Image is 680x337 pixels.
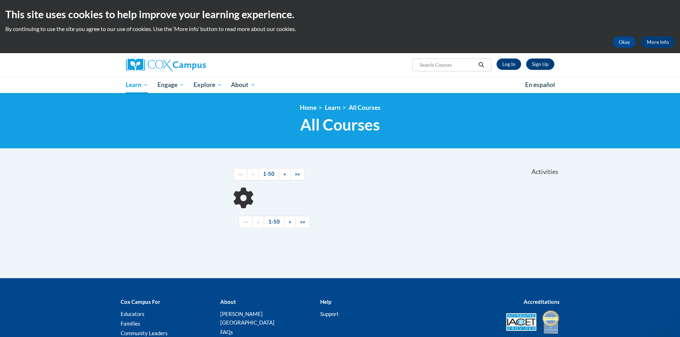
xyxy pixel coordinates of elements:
[126,81,148,89] span: Learn
[115,77,565,93] div: Main menu
[320,311,339,317] a: Support
[121,298,160,305] b: Cox Campus For
[520,77,560,92] a: En español
[320,298,331,305] b: Help
[258,168,279,180] a: 1-50
[126,58,262,71] a: Cox Campus
[121,330,168,336] a: Community Leaders
[5,7,675,21] h2: This site uses cookies to help improve your learning experience.
[532,168,558,176] span: Activities
[238,216,253,228] a: Begining
[300,219,305,225] span: »»
[126,58,206,71] img: Cox Campus
[220,298,236,305] b: About
[525,81,555,88] span: En español
[257,219,260,225] span: «
[121,311,145,317] a: Educators
[279,168,291,180] a: Next
[233,168,247,180] a: Begining
[296,216,310,228] a: End
[220,311,274,326] a: [PERSON_NAME][GEOGRAPHIC_DATA]
[506,313,537,331] img: Accredited IACET® Provider
[524,298,560,305] b: Accreditations
[284,216,296,228] a: Next
[641,36,675,48] a: More Info
[252,216,264,228] a: Previous
[325,104,341,111] a: Learn
[5,25,675,33] p: By continuing to use the site you agree to our use of cookies. Use the ‘More info’ button to read...
[651,308,674,331] iframe: Button to launch messaging window
[283,171,286,177] span: »
[247,168,259,180] a: Previous
[419,61,476,69] input: Search Courses
[295,171,300,177] span: »»
[526,58,554,70] a: Register
[153,77,189,93] a: Engage
[231,81,255,89] span: About
[220,329,233,335] a: FAQs
[121,320,140,327] a: Families
[252,171,254,177] span: «
[193,81,222,89] span: Explore
[476,61,487,69] button: Search
[226,77,260,93] a: About
[300,104,317,111] a: Home
[264,216,284,228] a: 1-50
[497,58,521,70] a: Log In
[157,81,184,89] span: Engage
[243,219,248,225] span: ««
[289,219,291,225] span: »
[189,77,227,93] a: Explore
[613,36,636,48] button: Okay
[542,310,560,335] img: IDA® Accredited
[290,168,304,180] a: End
[349,104,381,111] a: All Courses
[121,77,153,93] a: Learn
[300,115,380,134] span: All Courses
[238,171,243,177] span: ««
